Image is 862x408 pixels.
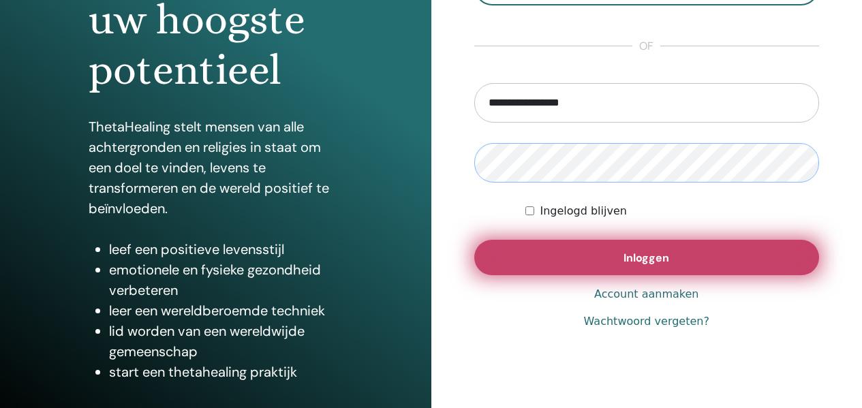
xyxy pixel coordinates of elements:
label: Ingelogd blijven [540,203,626,219]
li: leer een wereldberoemde techniek [109,300,342,321]
button: Inloggen [474,240,820,275]
a: Wachtwoord vergeten? [584,313,709,330]
span: of [632,38,660,54]
li: leef een positieve levensstijl [109,239,342,260]
a: Account aanmaken [594,286,699,302]
li: emotionele en fysieke gezondheid verbeteren [109,260,342,300]
span: Inloggen [624,251,669,265]
p: ThetaHealing stelt mensen van alle achtergronden en religies in staat om een doel te vinden, leve... [89,116,342,219]
li: start een thetahealing praktijk [109,362,342,382]
div: Keep me authenticated indefinitely or until I manually logout [525,203,819,219]
li: lid worden van een wereldwijde gemeenschap [109,321,342,362]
